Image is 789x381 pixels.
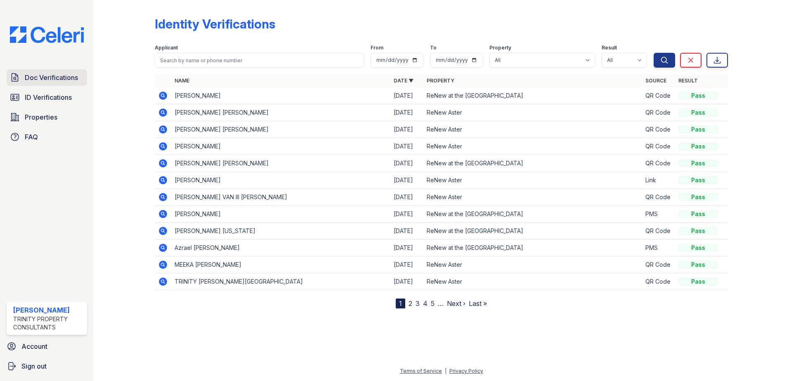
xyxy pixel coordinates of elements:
td: QR Code [642,273,675,290]
a: Account [3,338,90,355]
a: Last » [469,299,487,308]
div: Pass [678,159,718,167]
div: Pass [678,261,718,269]
td: Azrael [PERSON_NAME] [171,240,390,256]
td: ReNew Aster [423,189,643,206]
a: Date ▼ [394,78,413,84]
td: MEEKA [PERSON_NAME] [171,256,390,273]
td: PMS [642,206,675,223]
a: 4 [423,299,428,308]
div: Pass [678,193,718,201]
td: QR Code [642,189,675,206]
td: PMS [642,240,675,256]
a: Privacy Policy [449,368,483,374]
td: [PERSON_NAME] [US_STATE] [171,223,390,240]
div: Identity Verifications [155,16,275,31]
td: QR Code [642,223,675,240]
span: FAQ [25,132,38,142]
td: QR Code [642,104,675,121]
input: Search by name or phone number [155,53,364,68]
span: Doc Verifications [25,73,78,82]
td: ReNew at the [GEOGRAPHIC_DATA] [423,206,643,223]
td: [DATE] [390,155,423,172]
div: Pass [678,278,718,286]
td: ReNew at the [GEOGRAPHIC_DATA] [423,240,643,256]
div: Pass [678,176,718,184]
span: Sign out [21,361,47,371]
div: Pass [678,142,718,151]
a: Result [678,78,698,84]
span: Properties [25,112,57,122]
span: … [438,299,444,308]
div: 1 [396,299,405,308]
td: [DATE] [390,189,423,206]
label: From [371,45,383,51]
label: Property [489,45,511,51]
td: ReNew Aster [423,172,643,189]
div: Pass [678,210,718,218]
a: Source [645,78,666,84]
a: Property [427,78,454,84]
td: [DATE] [390,121,423,138]
a: 3 [416,299,420,308]
a: Name [175,78,189,84]
td: [DATE] [390,256,423,273]
td: [PERSON_NAME] [171,206,390,223]
td: ReNew Aster [423,256,643,273]
a: ID Verifications [7,89,87,106]
div: Pass [678,92,718,100]
td: QR Code [642,256,675,273]
td: ReNew at the [GEOGRAPHIC_DATA] [423,223,643,240]
label: To [430,45,437,51]
span: Account [21,341,47,351]
div: Pass [678,125,718,134]
label: Result [602,45,617,51]
td: [DATE] [390,104,423,121]
td: ReNew Aster [423,104,643,121]
span: ID Verifications [25,92,72,102]
td: ReNew Aster [423,121,643,138]
td: QR Code [642,121,675,138]
a: FAQ [7,129,87,145]
td: [PERSON_NAME] [171,172,390,189]
td: QR Code [642,155,675,172]
td: TRINITY [PERSON_NAME][GEOGRAPHIC_DATA] [171,273,390,290]
td: QR Code [642,87,675,104]
img: CE_Logo_Blue-a8612792a0a2168367f1c8372b55b34899dd931a85d93a1a3d3e32e68fde9ad4.png [3,26,90,43]
td: [PERSON_NAME] VAN III [PERSON_NAME] [171,189,390,206]
a: Next › [447,299,465,308]
td: [PERSON_NAME] [PERSON_NAME] [171,104,390,121]
td: [DATE] [390,240,423,256]
td: [PERSON_NAME] [171,87,390,104]
a: Sign out [3,358,90,374]
td: [DATE] [390,273,423,290]
td: ReNew at the [GEOGRAPHIC_DATA] [423,155,643,172]
td: QR Code [642,138,675,155]
td: [DATE] [390,223,423,240]
td: [DATE] [390,138,423,155]
td: [DATE] [390,206,423,223]
td: [DATE] [390,87,423,104]
td: [PERSON_NAME] [PERSON_NAME] [171,155,390,172]
a: Doc Verifications [7,69,87,86]
div: Pass [678,108,718,117]
div: [PERSON_NAME] [13,305,84,315]
td: ReNew at the [GEOGRAPHIC_DATA] [423,87,643,104]
div: | [445,368,446,374]
td: [PERSON_NAME] [171,138,390,155]
td: ReNew Aster [423,273,643,290]
td: ReNew Aster [423,138,643,155]
td: [PERSON_NAME] [PERSON_NAME] [171,121,390,138]
a: Terms of Service [400,368,442,374]
a: 5 [431,299,435,308]
div: Trinity Property Consultants [13,315,84,332]
td: [DATE] [390,172,423,189]
label: Applicant [155,45,178,51]
a: Properties [7,109,87,125]
td: Link [642,172,675,189]
div: Pass [678,244,718,252]
a: 2 [409,299,412,308]
div: Pass [678,227,718,235]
